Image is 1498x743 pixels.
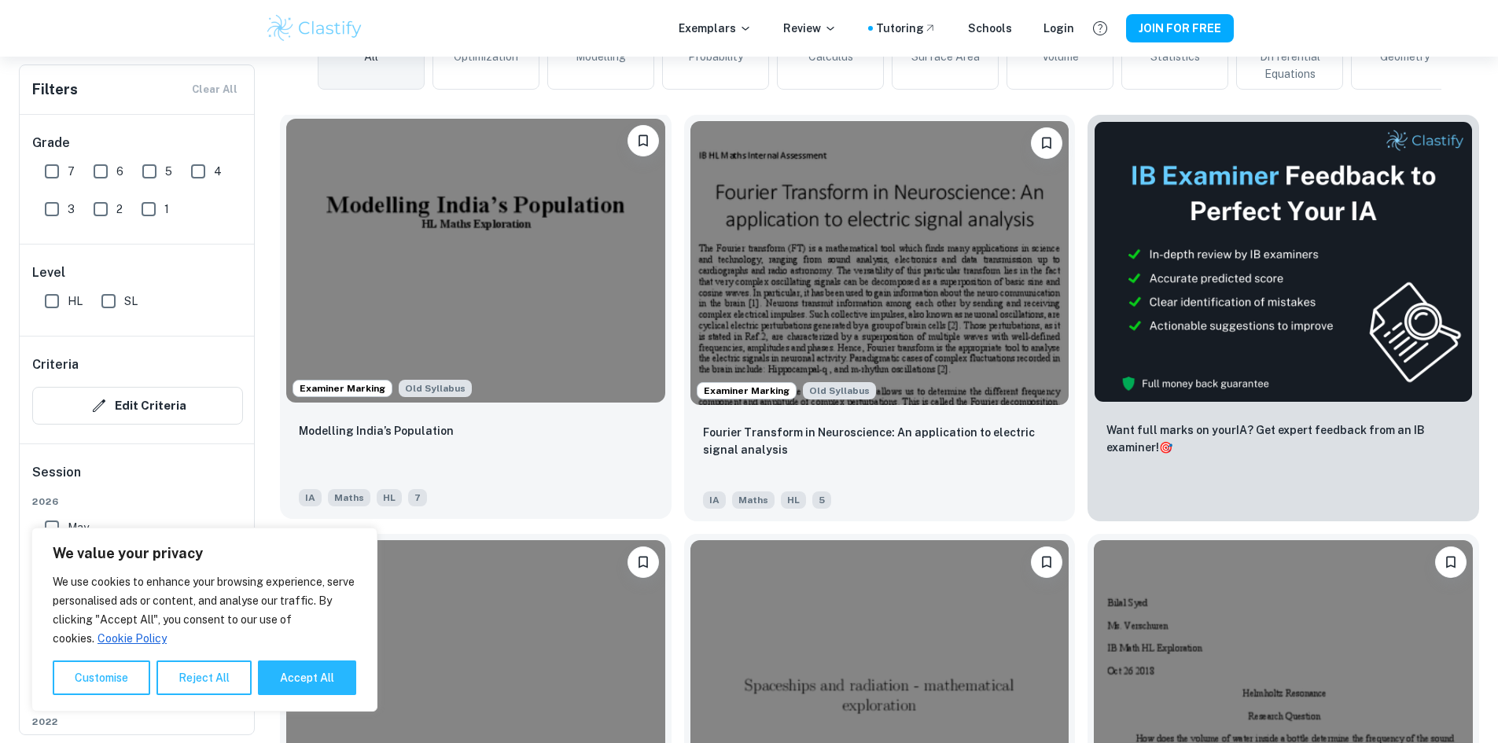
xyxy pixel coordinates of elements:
a: Examiner MarkingAlthough this IA is written for the old math syllabus (last exam in November 2020... [280,115,672,521]
button: Please log in to bookmark exemplars [1435,546,1467,578]
button: JOIN FOR FREE [1126,14,1234,42]
p: Exemplars [679,20,752,37]
span: Maths [328,489,370,506]
button: Please log in to bookmark exemplars [1031,127,1062,159]
span: HL [377,489,402,506]
h6: Grade [32,134,243,153]
div: Although this IA is written for the old math syllabus (last exam in November 2020), the current I... [399,380,472,397]
button: Help and Feedback [1087,15,1113,42]
span: 7 [408,489,427,506]
p: Review [783,20,837,37]
span: 7 [68,163,75,180]
span: Modelling [576,48,626,65]
span: IA [299,489,322,506]
span: Probability [688,48,743,65]
img: Maths IA example thumbnail: Modelling India’s Population [286,119,665,403]
span: Old Syllabus [803,382,876,399]
span: 1 [164,200,169,218]
span: 2026 [32,495,243,509]
span: 3 [68,200,75,218]
span: 4 [214,163,222,180]
span: 2022 [32,715,243,729]
span: Examiner Marking [697,384,796,398]
span: 🎯 [1159,441,1172,454]
span: Geometry [1380,48,1430,65]
p: We value your privacy [53,544,356,563]
span: 2 [116,200,123,218]
a: Tutoring [876,20,937,37]
span: HL [781,491,806,509]
img: Thumbnail [1094,121,1473,403]
a: ThumbnailWant full marks on yourIA? Get expert feedback from an IB examiner! [1088,115,1479,521]
span: 6 [116,163,123,180]
button: Reject All [156,660,252,695]
a: Examiner MarkingAlthough this IA is written for the old math syllabus (last exam in November 2020... [684,115,1076,521]
button: Please log in to bookmark exemplars [1031,546,1062,578]
span: All [364,48,378,65]
span: Old Syllabus [399,380,472,397]
span: Calculus [808,48,853,65]
span: Examiner Marking [293,381,392,395]
a: Schools [968,20,1012,37]
h6: Criteria [32,355,79,374]
span: 5 [165,163,172,180]
span: Volume [1042,48,1079,65]
div: Although this IA is written for the old math syllabus (last exam in November 2020), the current I... [803,382,876,399]
h6: Level [32,263,243,282]
button: Accept All [258,660,356,695]
span: Differential Equations [1243,48,1336,83]
h6: Session [32,463,243,495]
span: Surface Area [911,48,980,65]
span: May [68,519,89,536]
button: Edit Criteria [32,387,243,425]
div: We value your privacy [31,528,377,712]
a: Login [1043,20,1074,37]
img: Maths IA example thumbnail: Fourier Transform in Neuroscience: An ap [690,121,1069,405]
span: HL [68,292,83,310]
span: Statistics [1150,48,1200,65]
span: 5 [812,491,831,509]
p: We use cookies to enhance your browsing experience, serve personalised ads or content, and analys... [53,572,356,648]
button: Please log in to bookmark exemplars [628,125,659,156]
img: Clastify logo [265,13,365,44]
p: Fourier Transform in Neuroscience: An application to electric signal analysis [703,424,1057,458]
button: Please log in to bookmark exemplars [628,546,659,578]
h6: Filters [32,79,78,101]
span: SL [124,292,138,310]
span: Optimization [454,48,518,65]
p: Want full marks on your IA ? Get expert feedback from an IB examiner! [1106,421,1460,456]
span: IA [703,491,726,509]
a: Cookie Policy [97,631,167,646]
button: Customise [53,660,150,695]
span: Maths [732,491,775,509]
p: Modelling India’s Population [299,422,454,440]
